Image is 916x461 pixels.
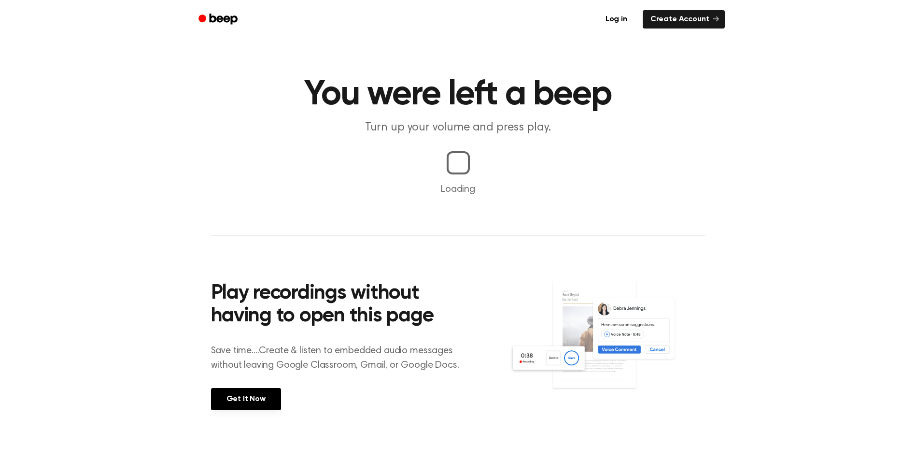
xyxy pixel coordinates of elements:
h2: Play recordings without having to open this page [211,282,471,328]
a: Get It Now [211,388,281,410]
p: Loading [12,182,904,197]
p: Save time....Create & listen to embedded audio messages without leaving Google Classroom, Gmail, ... [211,344,471,373]
a: Create Account [643,10,725,29]
a: Log in [596,8,637,30]
p: Turn up your volume and press play. [273,120,644,136]
a: Beep [192,10,246,29]
img: Voice Comments on Docs and Recording Widget [509,279,705,409]
h1: You were left a beep [211,77,705,112]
